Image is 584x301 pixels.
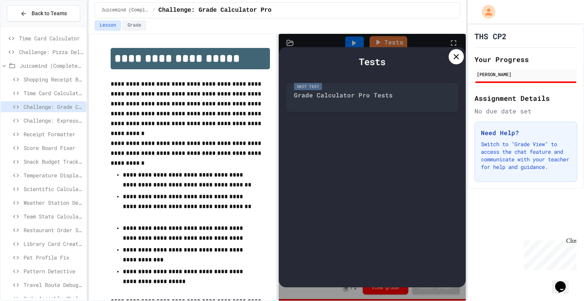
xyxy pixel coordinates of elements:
span: Challenge: Pizza Delivery Calculator [19,48,83,56]
span: Juicemind (Completed) Excersizes [101,7,149,13]
div: [PERSON_NAME] [477,71,575,78]
span: Temperature Display Fix [24,171,83,179]
span: Juicemind (Completed) Excersizes [20,62,83,70]
span: Pet Profile Fix [24,253,83,261]
span: / [152,7,155,13]
h3: Need Help? [481,128,571,137]
span: Weather Station Debugger [24,199,83,207]
p: Switch to "Grade View" to access the chat feature and communicate with your teacher for help and ... [481,140,571,171]
h2: Assignment Details [474,93,577,104]
span: Snack Budget Tracker [24,158,83,166]
span: Challenge: Expression Evaluator Fix [24,116,83,124]
button: Lesson [95,21,121,30]
span: Pattern Detective [24,267,83,275]
div: Tests [286,55,459,68]
span: Library Card Creator [24,240,83,248]
span: Score Board Fixer [24,144,83,152]
span: Restaurant Order System [24,226,83,234]
span: Shopping Receipt Builder [24,75,83,83]
span: Challenge: Grade Calculator Pro [159,6,272,15]
div: Chat with us now!Close [3,3,52,48]
span: Team Stats Calculator [24,212,83,220]
span: Time Card Calculator [24,89,83,97]
span: Receipt Formatter [24,130,83,138]
h1: THS CP2 [474,31,506,41]
button: Grade [122,21,146,30]
span: Time Card Calculator [19,34,83,42]
span: Challenge: Grade Calculator Pro [24,103,83,111]
h2: Your Progress [474,54,577,65]
span: Back to Teams [32,10,67,18]
button: Back to Teams [7,5,80,22]
iframe: chat widget [521,237,576,270]
div: My Account [474,3,497,21]
div: No due date set [474,107,577,116]
span: Travel Route Debugger [24,281,83,289]
iframe: chat widget [552,271,576,293]
span: Scientific Calculator [24,185,83,193]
